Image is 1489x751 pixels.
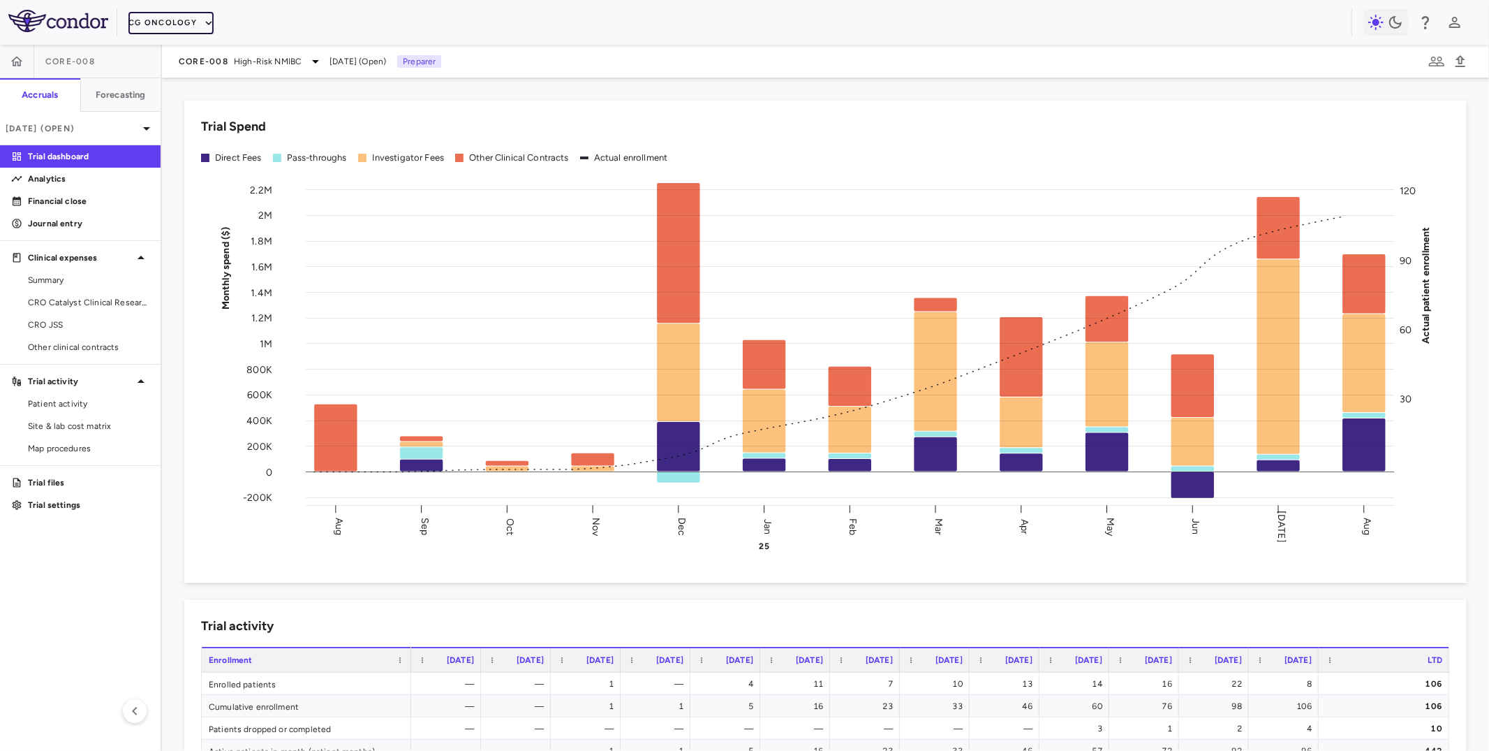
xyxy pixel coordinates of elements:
[935,655,963,665] span: [DATE]
[1122,717,1172,740] div: 1
[28,195,149,207] p: Financial close
[1331,695,1442,717] div: 106
[202,695,411,717] div: Cumulative enrollment
[494,695,544,717] div: —
[220,226,232,309] tspan: Monthly spend ($)
[215,152,262,164] div: Direct Fees
[397,55,441,68] p: Preparer
[96,89,146,101] h6: Forecasting
[266,466,272,478] tspan: 0
[933,518,944,534] text: Mar
[796,655,823,665] span: [DATE]
[1122,695,1172,717] div: 76
[251,235,272,247] tspan: 1.8M
[1261,673,1312,695] div: 8
[676,517,688,535] text: Dec
[202,673,411,694] div: Enrolled patients
[250,184,272,196] tspan: 2.2M
[1018,518,1030,534] text: Apr
[1215,655,1242,665] span: [DATE]
[912,717,963,740] div: —
[1400,324,1412,336] tspan: 60
[866,655,893,665] span: [DATE]
[28,296,149,309] span: CRO Catalyst Clinical Research
[1261,717,1312,740] div: 4
[594,152,668,164] div: Actual enrollment
[251,312,272,324] tspan: 1.2M
[1052,717,1102,740] div: 3
[1005,655,1032,665] span: [DATE]
[28,173,149,185] p: Analytics
[633,695,683,717] div: 1
[251,261,272,272] tspan: 1.6M
[517,655,544,665] span: [DATE]
[329,55,386,68] span: [DATE] (Open)
[563,695,614,717] div: 1
[246,415,272,427] tspan: 400K
[28,398,149,410] span: Patient activity
[28,217,149,230] p: Journal entry
[234,55,302,68] span: High-Risk NMIBC
[243,492,272,504] tspan: -200K
[1261,695,1312,717] div: 106
[28,251,133,264] p: Clinical expenses
[1145,655,1172,665] span: [DATE]
[28,375,133,388] p: Trial activity
[633,673,683,695] div: —
[1284,655,1312,665] span: [DATE]
[656,655,683,665] span: [DATE]
[251,286,272,298] tspan: 1.4M
[260,338,272,350] tspan: 1M
[1276,511,1288,543] text: [DATE]
[419,518,431,535] text: Sep
[760,541,769,551] text: 25
[1190,518,1202,534] text: Jun
[22,89,58,101] h6: Accruals
[633,717,683,740] div: —
[8,10,108,32] img: logo-full-SnFGN8VE.png
[1052,695,1102,717] div: 60
[28,499,149,511] p: Trial settings
[1361,518,1373,535] text: Aug
[703,717,753,740] div: —
[247,440,272,452] tspan: 200K
[1192,673,1242,695] div: 22
[1400,393,1412,405] tspan: 30
[28,476,149,489] p: Trial files
[287,152,347,164] div: Pass-throughs
[201,117,266,136] h6: Trial Spend
[28,420,149,432] span: Site & lab cost matrix
[179,56,228,67] span: CORE-008
[773,717,823,740] div: —
[1428,655,1442,665] span: LTD
[762,518,773,534] text: Jan
[45,56,95,67] span: CORE-008
[447,655,474,665] span: [DATE]
[333,518,345,535] text: Aug
[1122,673,1172,695] div: 16
[847,518,859,534] text: Feb
[703,695,753,717] div: 5
[1420,226,1432,344] tspan: Actual patient enrollment
[1331,717,1442,740] div: 10
[28,442,149,455] span: Map procedures
[247,389,272,401] tspan: 600K
[209,655,253,665] span: Enrollment
[128,12,214,34] button: CG Oncology
[982,717,1032,740] div: —
[28,319,149,331] span: CRO JSS
[843,673,893,695] div: 7
[1192,695,1242,717] div: 98
[424,717,474,740] div: —
[586,655,614,665] span: [DATE]
[1075,655,1102,665] span: [DATE]
[201,617,274,636] h6: Trial activity
[1400,254,1412,266] tspan: 90
[424,695,474,717] div: —
[912,695,963,717] div: 33
[912,673,963,695] div: 10
[843,695,893,717] div: 23
[773,673,823,695] div: 11
[28,341,149,353] span: Other clinical contracts
[982,673,1032,695] div: 13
